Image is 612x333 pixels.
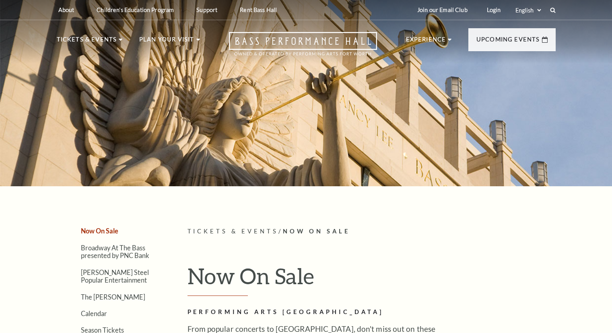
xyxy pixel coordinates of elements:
[188,228,279,235] span: Tickets & Events
[58,6,74,13] p: About
[97,6,174,13] p: Children's Education Program
[81,227,118,235] a: Now On Sale
[81,293,145,301] a: The [PERSON_NAME]
[188,227,556,237] p: /
[188,263,556,296] h1: Now On Sale
[283,228,350,235] span: Now On Sale
[81,244,149,259] a: Broadway At The Bass presented by PNC Bank
[57,35,117,49] p: Tickets & Events
[406,35,446,49] p: Experience
[81,310,107,317] a: Calendar
[476,35,540,49] p: Upcoming Events
[240,6,277,13] p: Rent Bass Hall
[196,6,217,13] p: Support
[514,6,542,14] select: Select:
[81,268,149,284] a: [PERSON_NAME] Steel Popular Entertainment
[139,35,194,49] p: Plan Your Visit
[188,307,449,317] h2: Performing Arts [GEOGRAPHIC_DATA]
